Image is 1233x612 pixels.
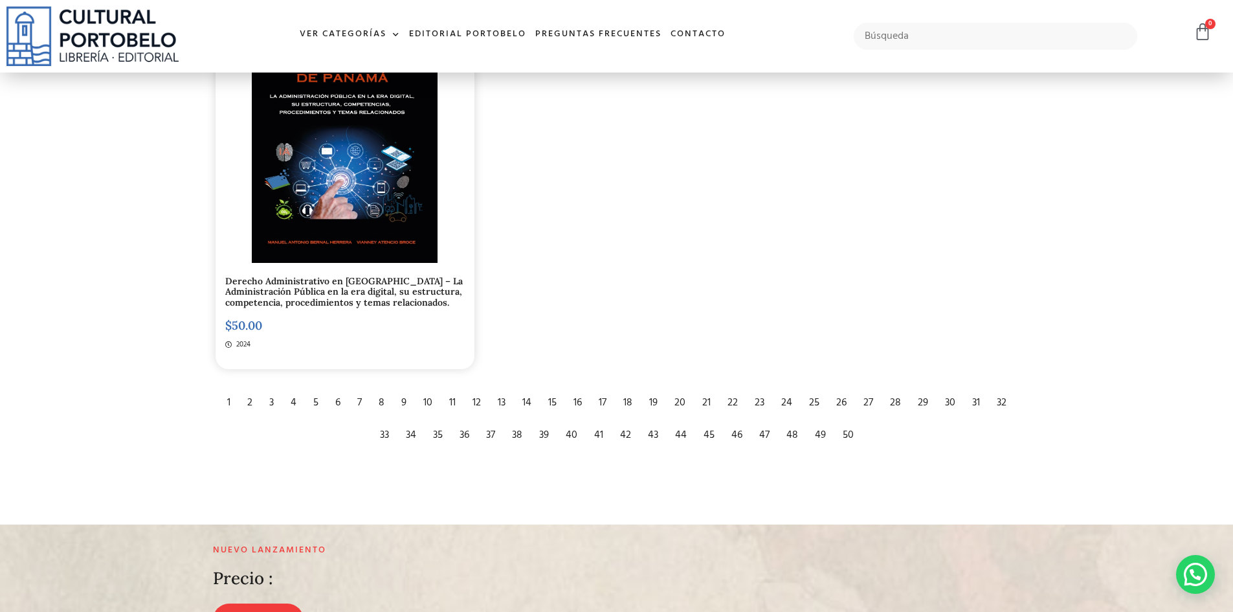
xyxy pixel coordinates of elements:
[225,318,232,333] span: $
[213,545,751,556] h2: Nuevo lanzamiento
[491,389,512,417] div: 13
[836,421,860,449] div: 50
[329,389,347,417] div: 6
[351,389,368,417] div: 7
[753,421,776,449] div: 47
[531,21,666,49] a: Preguntas frecuentes
[213,569,273,588] h2: Precio :
[372,389,391,417] div: 8
[399,421,423,449] div: 34
[883,389,907,417] div: 28
[643,389,664,417] div: 19
[516,389,538,417] div: 14
[307,389,325,417] div: 5
[966,389,986,417] div: 31
[748,389,771,417] div: 23
[725,421,749,449] div: 46
[221,389,237,417] div: 1
[453,421,476,449] div: 36
[780,421,805,449] div: 48
[427,421,449,449] div: 35
[263,389,280,417] div: 3
[542,389,563,417] div: 15
[559,421,584,449] div: 40
[666,21,730,49] a: Contacto
[1194,23,1212,41] a: 0
[1205,19,1216,29] span: 0
[533,421,555,449] div: 39
[669,421,693,449] div: 44
[614,421,638,449] div: 42
[295,21,405,49] a: Ver Categorías
[588,421,610,449] div: 41
[911,389,935,417] div: 29
[721,389,744,417] div: 22
[225,275,463,309] a: Derecho Administrativo en [GEOGRAPHIC_DATA] – La Administración Pública en la era digital, su est...
[696,389,717,417] div: 21
[830,389,853,417] div: 26
[252,18,438,263] img: MIGUEL-BERNAL
[808,421,832,449] div: 49
[241,389,259,417] div: 2
[405,21,531,49] a: Editorial Portobelo
[1176,555,1215,594] div: Contactar por WhatsApp
[395,389,413,417] div: 9
[857,389,880,417] div: 27
[641,421,665,449] div: 43
[939,389,962,417] div: 30
[592,389,613,417] div: 17
[466,389,487,417] div: 12
[668,389,692,417] div: 20
[854,23,1138,50] input: Búsqueda
[373,421,395,449] div: 33
[480,421,502,449] div: 37
[775,389,799,417] div: 24
[443,389,462,417] div: 11
[233,339,250,350] span: 2024
[803,389,826,417] div: 25
[505,421,529,449] div: 38
[567,389,588,417] div: 16
[284,389,303,417] div: 4
[990,389,1013,417] div: 32
[417,389,439,417] div: 10
[225,318,262,333] bdi: 50.00
[697,421,721,449] div: 45
[617,389,639,417] div: 18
